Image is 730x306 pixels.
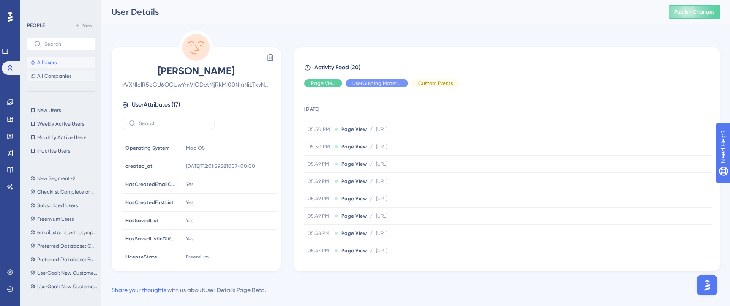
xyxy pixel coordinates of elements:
span: HasSavedListInDifferentDatabase [125,235,176,242]
span: 05.49 PM [308,195,331,202]
button: Checklist Complete or Dismissed [27,187,101,197]
span: All Companies [37,73,71,79]
span: HasCreatedEmailCampaign [125,181,176,188]
span: / [370,178,373,185]
span: HasSavedList [125,217,158,224]
span: All Users [37,59,57,66]
button: UserGoal: New Customers, Lead Management [27,268,101,278]
span: Freemium [186,254,209,260]
span: HasCreatedFirstList [125,199,174,206]
span: / [370,161,373,167]
span: Yes [186,235,193,242]
span: Page View [341,161,367,167]
span: User Attributes ( 17 ) [132,100,180,110]
span: Yes [186,181,193,188]
span: 05.48 PM [308,230,331,237]
span: New [82,22,93,29]
button: Inactive Users [27,146,95,156]
span: Custom Events [418,80,453,87]
input: Search [44,41,88,47]
span: UserGuiding Material [352,80,401,87]
span: Page View [341,126,367,133]
span: 05.47 PM [308,247,331,254]
button: Weekly Active Users [27,119,95,129]
button: New Users [27,105,95,115]
span: / [370,247,373,254]
span: New Segment-2 [37,175,75,182]
td: [DATE] [304,94,712,121]
span: Page View [341,230,367,237]
span: [URL] [376,126,387,133]
span: [DATE]T12:01:59.581007+00:00 [186,163,255,169]
span: Preferred Database: Consumer [37,243,97,249]
button: New Segment-2 [27,173,101,183]
button: Preferred Database: Consumer [27,241,101,251]
div: User Details [112,6,648,18]
span: Subscribed Users [37,202,78,209]
span: created_at [125,163,153,169]
span: Page View [341,143,367,150]
input: Search [139,120,207,126]
span: Preferred Database: Business [37,256,97,263]
span: [URL] [376,247,387,254]
span: Page View [341,195,367,202]
span: 05.49 PM [308,213,331,219]
button: Subscribed Users [27,200,101,210]
button: Freemium Users [27,214,101,224]
button: All Companies [27,71,95,81]
button: Monthly Active Users [27,132,95,142]
span: LicenseState [125,254,157,260]
button: New [72,20,95,30]
span: Page View [341,213,367,219]
span: Weekly Active Users [37,120,84,127]
span: Yes [186,217,193,224]
span: Activity Feed (20) [314,63,360,73]
span: Inactive Users [37,148,70,154]
span: Operating System [125,145,169,151]
span: [URL] [376,213,387,219]
span: 05.50 PM [308,143,331,150]
span: Page View [341,178,367,185]
button: Preferred Database: Business [27,254,101,265]
span: 05.49 PM [308,161,331,167]
span: 05.50 PM [308,126,331,133]
span: / [370,126,373,133]
span: [URL] [376,195,387,202]
span: Publish Changes [674,8,715,15]
span: [URL] [376,143,387,150]
span: Yes [186,199,193,206]
span: Checklist Complete or Dismissed [37,189,97,195]
iframe: UserGuiding AI Assistant Launcher [695,273,720,298]
span: Freemium Users [37,216,74,222]
span: / [370,195,373,202]
span: # VXNlclR5cGU6OGUwYmVlODctMjRkMi00NmNiLTkyNmMtNTY5MjllMWUwYTJk [122,79,270,90]
span: New Users [37,107,61,114]
button: All Users [27,57,95,68]
span: / [370,213,373,219]
span: Need Help? [20,2,53,12]
button: Publish Changes [669,5,720,19]
span: email_starts_with_symphony [37,229,97,236]
span: Mac OS [186,145,205,151]
div: with us about User Details Page Beta . [112,285,266,295]
span: [URL] [376,178,387,185]
span: / [370,230,373,237]
span: UserGoal: New Customers, Lead Management [37,270,97,276]
span: [URL] [376,230,387,237]
span: UserGoal: New Customers, Campaigns [37,283,97,290]
button: UserGoal: New Customers, Campaigns [27,281,101,292]
a: Share your thoughts [112,287,166,293]
span: Page View [311,80,335,87]
span: [PERSON_NAME] [122,64,270,78]
span: [URL] [376,161,387,167]
span: 05.49 PM [308,178,331,185]
span: Page View [341,247,367,254]
div: PEOPLE [27,22,45,29]
span: Monthly Active Users [37,134,86,141]
span: / [370,143,373,150]
button: email_starts_with_symphony [27,227,101,238]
